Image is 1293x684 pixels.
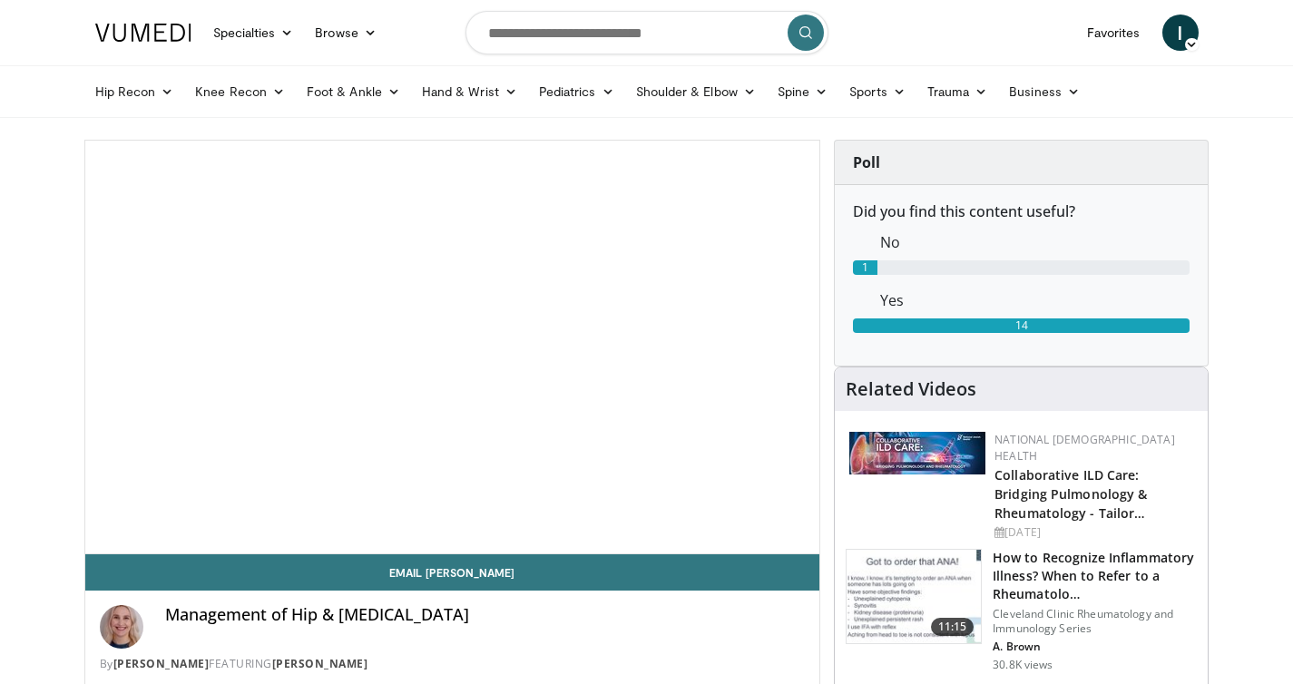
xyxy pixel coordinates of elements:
a: Browse [304,15,387,51]
a: [PERSON_NAME] [272,656,368,671]
video-js: Video Player [85,141,820,554]
a: Sports [838,73,916,110]
dd: Yes [867,289,1203,311]
img: 5cecf4a9-46a2-4e70-91ad-1322486e7ee4.150x105_q85_crop-smart_upscale.jpg [847,550,981,644]
input: Search topics, interventions [465,11,828,54]
div: 1 [853,260,877,275]
a: Shoulder & Elbow [625,73,767,110]
p: 30.8K views [993,658,1053,672]
a: Knee Recon [184,73,296,110]
div: By FEATURING [100,656,806,672]
a: 11:15 How to Recognize Inflammatory Illness? When to Refer to a Rheumatolo… Cleveland Clinic Rheu... [846,549,1197,672]
h4: Related Videos [846,378,976,400]
a: Email [PERSON_NAME] [85,554,820,591]
img: 7e341e47-e122-4d5e-9c74-d0a8aaff5d49.jpg.150x105_q85_autocrop_double_scale_upscale_version-0.2.jpg [849,432,985,474]
img: Avatar [100,605,143,649]
div: 14 [853,318,1190,333]
p: A. Brown [993,640,1197,654]
a: Favorites [1076,15,1151,51]
strong: Poll [853,152,880,172]
h4: Management of Hip & [MEDICAL_DATA] [165,605,806,625]
a: Specialties [202,15,305,51]
a: Pediatrics [528,73,625,110]
h3: How to Recognize Inflammatory Illness? When to Refer to a Rheumatolo… [993,549,1197,603]
span: 11:15 [931,618,975,636]
a: Trauma [916,73,999,110]
a: National [DEMOGRAPHIC_DATA] Health [994,432,1175,464]
a: [PERSON_NAME] [113,656,210,671]
h6: Did you find this content useful? [853,203,1190,220]
a: Business [998,73,1091,110]
a: Foot & Ankle [296,73,411,110]
p: Cleveland Clinic Rheumatology and Immunology Series [993,607,1197,636]
a: Hand & Wrist [411,73,528,110]
dd: No [867,231,1203,253]
a: I [1162,15,1199,51]
a: Collaborative ILD Care: Bridging Pulmonology & Rheumatology - Tailor… [994,466,1147,522]
a: Spine [767,73,838,110]
div: [DATE] [994,524,1193,541]
img: VuMedi Logo [95,24,191,42]
a: Hip Recon [84,73,185,110]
